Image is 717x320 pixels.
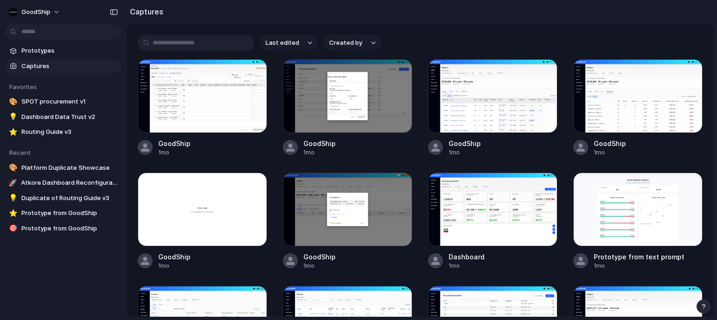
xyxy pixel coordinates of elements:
div: 1mo [594,262,703,270]
div: ⭐ [8,209,18,218]
a: 🚀Atkore Dashboard Reconfiguration and Layout Overview [5,176,121,190]
span: Duplicate of Routing Guide v3 [21,194,118,203]
div: 1mo [594,148,703,157]
span: Atkore Dashboard Reconfiguration and Layout Overview [21,178,118,188]
span: Prototype from GoodShip [21,224,118,233]
div: 1mo [158,148,267,157]
span: Favorites [9,83,37,90]
span: Platform Duplicate Showcase [21,163,118,173]
div: 1mo [158,262,267,270]
div: 🎨 [8,97,18,106]
div: 1mo [449,262,557,270]
a: Prototypes [5,44,121,58]
span: SPOT procurement v1 [21,97,118,106]
span: GoodShip [158,252,267,262]
a: 🎯Prototype from GoodShip [5,222,121,236]
span: Created by [329,38,362,48]
a: 🎨SPOT procurement v1 [5,95,121,109]
div: 🎯 [8,224,18,233]
div: 💡 [8,112,18,122]
div: 🚀 [8,178,17,188]
span: Last edited [266,38,299,48]
div: 1mo [303,262,412,270]
a: 💡Dashboard Data Trust v2 [5,110,121,124]
span: GoodShip [594,139,703,148]
a: ⭐Prototype from GoodShip [5,206,121,220]
span: GoodShip [449,139,557,148]
span: GoodShip [303,252,412,262]
div: 1mo [449,148,557,157]
span: Prototype from text prompt [594,252,703,262]
button: GoodShip [5,5,65,20]
button: Last edited [260,35,318,51]
div: 💡 [8,194,18,203]
span: GoodShip [303,139,412,148]
span: GoodShip [158,139,267,148]
span: Prototypes [21,46,118,56]
span: Routing Guide v3 [21,127,118,137]
span: Captures [21,62,118,71]
div: 🎨 [8,163,18,173]
div: 1mo [303,148,412,157]
button: Created by [323,35,381,51]
span: Dashboard [449,252,557,262]
a: Captures [5,59,121,73]
span: Dashboard Data Trust v2 [21,112,118,122]
a: 🎨Platform Duplicate Showcase [5,161,121,175]
span: Recent [9,149,31,156]
div: ⭐ [8,127,18,137]
span: GoodShip [21,7,50,17]
h2: Captures [126,6,163,17]
a: ⭐Routing Guide v3 [5,125,121,139]
a: 💡Duplicate of Routing Guide v3 [5,191,121,205]
span: Prototype from GoodShip [21,209,118,218]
